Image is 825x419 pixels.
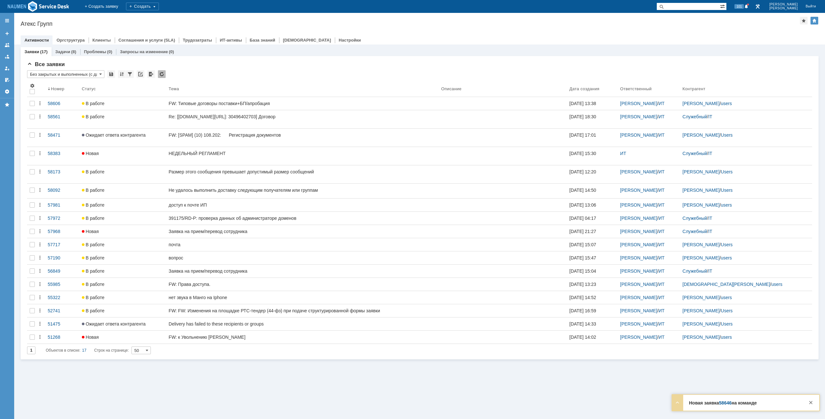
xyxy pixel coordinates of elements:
div: [DATE] 21:27 [569,229,596,234]
div: 55985 [48,282,77,287]
a: [PERSON_NAME] [683,242,720,247]
a: [DATE] 16:59 [567,304,618,317]
span: Ожидает ответа контрагента [82,132,146,138]
a: ИТ [658,114,665,119]
a: [PERSON_NAME] [683,101,720,106]
a: 57190 [45,251,79,264]
div: 58561 [48,114,77,119]
a: В работе [79,97,166,110]
a: [PERSON_NAME] [620,114,657,119]
span: В работе [82,114,104,119]
div: / [683,169,810,174]
div: Re: [[DOMAIN_NAME][URL]: 30496402703] Договор [169,114,436,119]
a: FW: к Увольнению [PERSON_NAME] [166,331,439,344]
div: Действия [37,151,43,156]
a: В работе [79,238,166,251]
div: Ответственный [620,86,652,91]
div: / [620,169,677,174]
a: Новая [79,331,166,344]
div: 56849 [48,268,77,274]
div: [DATE] 12:20 [569,169,596,174]
a: Мои согласования [2,75,12,85]
a: Заявка на прием/перевод сотрудника [166,225,439,238]
a: [PERSON_NAME] [683,188,720,193]
a: [DATE] 14:50 [567,184,618,198]
div: / [620,132,677,138]
div: [DATE] 13:23 [569,282,596,287]
div: (0) [169,49,174,54]
div: / [683,295,810,300]
a: Служебный [683,114,707,119]
a: [PERSON_NAME] [683,132,720,138]
div: Обновлять список [158,70,166,78]
div: FW: FW: Изменения на площадке РТС-тендер (44-фз) при подаче структурированной формы заявки [169,308,436,313]
a: почта [166,238,439,251]
div: Добавить в избранное [800,17,808,24]
div: FW: Права доступа. [169,282,436,287]
div: [DATE] 14:50 [569,188,596,193]
div: Изменить домашнюю страницу [810,17,818,24]
a: Ожидает ответа контрагента [79,129,166,147]
div: Действия [37,268,43,274]
span: Расширенный поиск [720,3,726,9]
div: / [620,202,677,208]
a: 58092 [45,184,79,198]
a: [DATE] 15:47 [567,251,618,264]
div: / [620,242,677,247]
a: Re: [[DOMAIN_NAME][URL]: 30496402703] Договор [166,110,439,128]
a: 57968 [45,225,79,238]
span: [PERSON_NAME] [769,3,798,6]
div: 57981 [48,202,77,208]
a: [DATE] 13:06 [567,199,618,211]
a: В работе [79,304,166,317]
a: Users [721,242,733,247]
span: В работе [82,101,104,106]
a: нет звука в Манго на Iphone [166,291,439,304]
a: [PERSON_NAME] [620,255,657,260]
a: 58606 [45,97,79,110]
div: 55322 [48,295,77,300]
div: Контрагент [683,86,705,91]
div: / [683,229,810,234]
span: Новая [82,335,99,340]
a: users [721,295,732,300]
a: IT [708,229,712,234]
a: ИТ [658,242,665,247]
div: 58471 [48,132,77,138]
a: Запросы на изменение [120,49,168,54]
div: 57972 [48,216,77,221]
a: Настройки [339,38,361,43]
div: Действия [37,202,43,208]
th: Дата создания [567,81,618,97]
a: В работе [79,165,166,183]
a: [PERSON_NAME] [620,308,657,313]
th: Ответственный [617,81,680,97]
a: В работе [79,265,166,278]
a: users [721,335,732,340]
a: 51268 [45,331,79,344]
div: Не удалось выполнить доставку следующим получателям или группам [169,188,436,193]
th: Тема [166,81,439,97]
a: 58561 [45,110,79,128]
a: IT [708,151,712,156]
a: ИТ [658,188,665,193]
a: Новая [79,225,166,238]
a: Users [721,308,733,313]
div: / [683,151,810,156]
div: (17) [40,49,47,54]
a: 56849 [45,265,79,278]
a: 57981 [45,199,79,211]
a: ИТ [658,202,665,208]
a: 57972 [45,212,79,225]
div: / [683,242,810,247]
a: ИТ [658,255,665,260]
div: Сохранить вид [107,70,115,78]
div: [DATE] 14:33 [569,321,596,326]
a: [DATE] 14:33 [567,317,618,330]
a: 57717 [45,238,79,251]
div: Действия [37,132,43,138]
a: 58471 [45,129,79,147]
div: / [620,255,677,260]
a: [PERSON_NAME] [620,335,657,340]
div: 58092 [48,188,77,193]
